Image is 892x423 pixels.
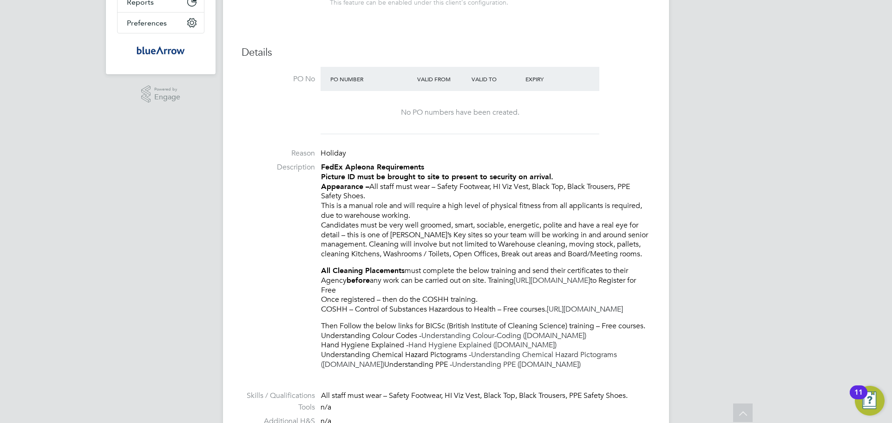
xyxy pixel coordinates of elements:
[321,321,650,370] p: Then Follow the below links for BICSc (British Institute of Cleaning Science) training – Free cou...
[321,403,331,412] span: n/a
[242,391,315,401] label: Skills / Qualifications
[547,305,623,314] a: [URL][DOMAIN_NAME]
[347,276,370,285] strong: before
[321,350,617,369] a: Understanding Chemical Hazard Pictograms ([DOMAIN_NAME])
[321,149,346,158] span: Holiday
[514,276,590,285] a: [URL][DOMAIN_NAME]
[452,360,581,369] a: Understanding PPE ([DOMAIN_NAME])
[137,43,185,58] img: bluearrow-logo-retina.png
[469,71,524,87] div: Valid To
[127,19,167,27] span: Preferences
[321,266,405,275] strong: All Cleaning Placements
[154,85,180,93] span: Powered by
[523,71,577,87] div: Expiry
[242,46,650,59] h3: Details
[242,149,315,158] label: Reason
[855,386,885,416] button: Open Resource Center, 11 new notifications
[117,43,204,58] a: Go to home page
[330,108,590,117] div: No PO numbers have been created.
[321,182,369,191] strong: Appearance –
[328,71,415,87] div: PO Number
[154,93,180,101] span: Engage
[141,85,181,103] a: Powered byEngage
[321,163,424,171] strong: FedEx Apleona Requirements
[242,74,315,84] label: PO No
[321,391,650,401] div: All staff must wear – Safety Footwear, HI Viz Vest, Black Top, Black Trousers, PPE Safety Shoes.
[242,163,315,172] label: Description
[321,163,650,259] p: All staff must wear – Safety Footwear, HI Viz Vest, Black Top, Black Trousers, PPE Safety Shoes. ...
[408,340,557,350] a: Hand Hygiene Explained ([DOMAIN_NAME])
[321,266,650,314] p: must complete the below training and send their certificates to their Agency any work can be carr...
[854,392,863,404] div: 11
[421,331,586,340] a: Understanding Colour-Coding ([DOMAIN_NAME])
[321,172,553,181] strong: Picture ID must be brought to site to present to security on arrival.
[118,13,204,33] button: Preferences
[415,71,469,87] div: Valid From
[242,403,315,412] label: Tools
